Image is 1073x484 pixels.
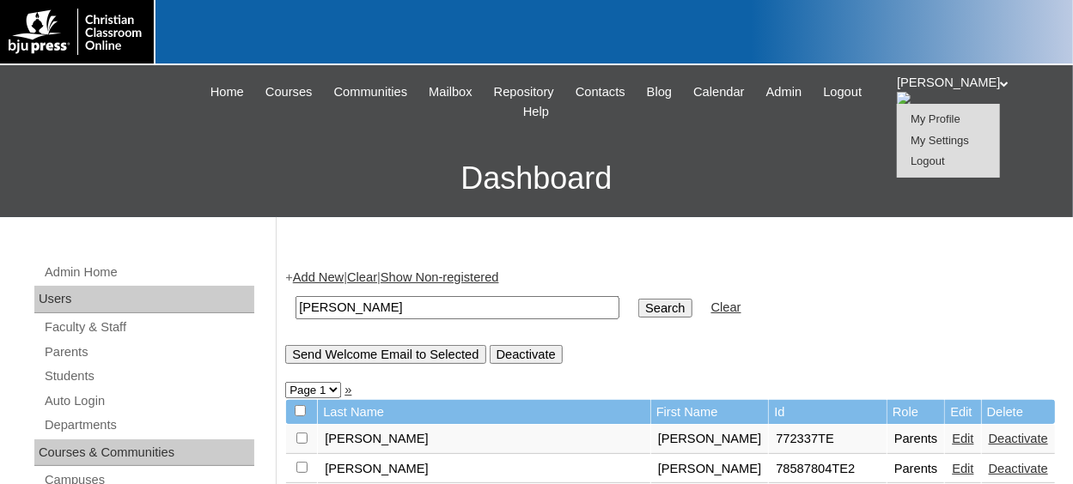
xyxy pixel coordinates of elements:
a: Faculty & Staff [43,317,254,338]
input: Search [638,299,692,318]
a: My Profile [911,112,960,125]
div: [PERSON_NAME] [897,74,1056,135]
span: Contacts [576,82,625,102]
a: My Settings [911,134,969,147]
td: Id [769,400,887,425]
a: Clear [347,270,377,284]
a: Students [43,366,254,387]
h3: Dashboard [9,140,1064,217]
td: 772337TE [769,425,887,454]
span: Help [523,102,549,122]
a: Mailbox [420,82,481,102]
a: Repository [485,82,563,102]
a: Clear [711,300,741,314]
span: Home [210,82,244,102]
td: [PERSON_NAME] [651,425,769,454]
input: Search [296,296,619,319]
a: Edit [952,462,973,475]
td: 78587804TE2 [769,455,887,484]
img: Evelyn Torres-Lopez [897,92,940,135]
input: Send Welcome Email to Selected [285,345,485,364]
a: Blog [638,82,680,102]
span: Admin [766,82,802,102]
td: [PERSON_NAME] [318,425,650,454]
a: Deactivate [989,462,1048,475]
span: Communities [334,82,408,102]
a: Contacts [567,82,634,102]
a: Help [515,102,558,122]
a: Communities [326,82,417,102]
a: Logout [911,154,945,167]
div: + | | [285,269,1056,364]
a: Home [202,82,253,102]
td: Role [887,400,945,425]
a: Auto Login [43,390,254,412]
td: First Name [651,400,769,425]
td: [PERSON_NAME] [651,455,769,484]
span: Logout [823,82,862,102]
td: Last Name [318,400,650,425]
a: Add New [293,270,344,284]
a: Calendar [685,82,753,102]
span: Courses [265,82,313,102]
a: Edit [952,432,973,445]
span: Mailbox [429,82,472,102]
img: logo-white.png [9,9,145,55]
td: Delete [982,400,1055,425]
a: Courses [257,82,321,102]
div: Users [34,286,254,313]
td: Edit [945,400,980,425]
a: Parents [43,342,254,363]
span: Repository [494,82,554,102]
a: » [344,383,351,396]
a: Admin Home [43,262,254,283]
span: Blog [647,82,672,102]
div: Courses & Communities [34,439,254,467]
a: Show Non-registered [381,270,499,284]
td: Parents [887,455,945,484]
a: Deactivate [989,432,1048,445]
a: Logout [814,82,870,102]
td: [PERSON_NAME] [318,455,650,484]
a: Admin [758,82,811,102]
a: Departments [43,414,254,436]
span: Calendar [693,82,744,102]
td: Parents [887,425,945,454]
input: Deactivate [490,345,563,364]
